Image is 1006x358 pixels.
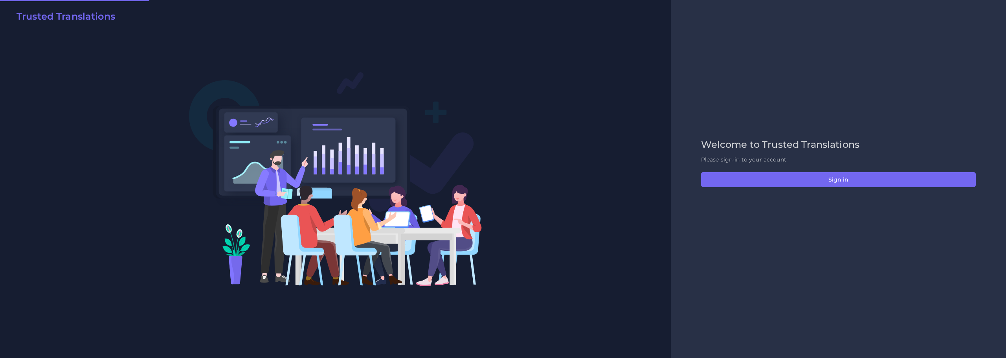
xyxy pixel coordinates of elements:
img: Login V2 [189,72,482,286]
h2: Welcome to Trusted Translations [701,139,976,151]
p: Please sign-in to your account [701,156,976,164]
button: Sign in [701,172,976,187]
h2: Trusted Translations [17,11,115,22]
a: Trusted Translations [11,11,115,25]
